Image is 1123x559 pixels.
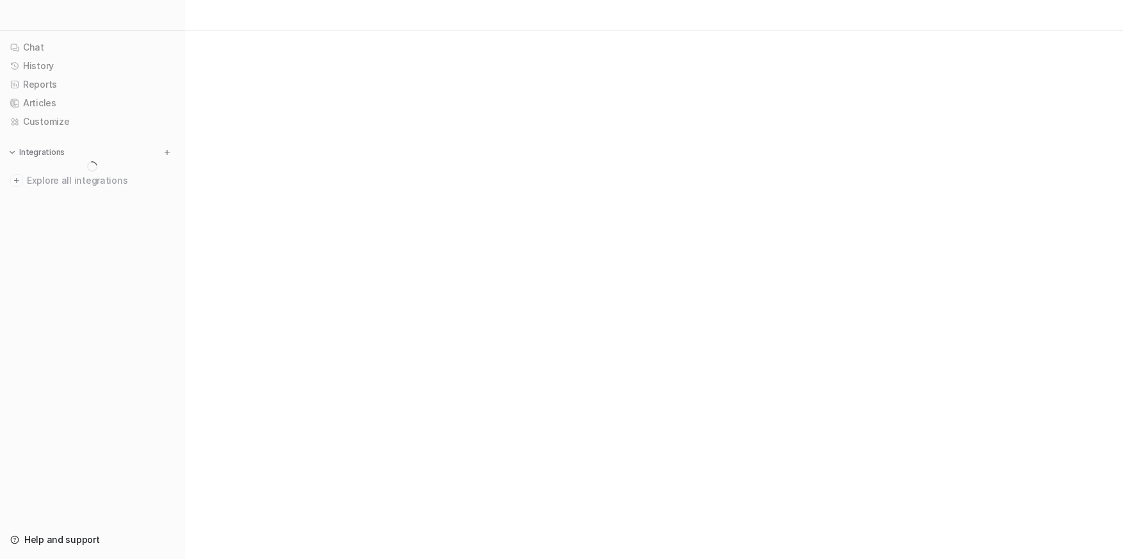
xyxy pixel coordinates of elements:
img: menu_add.svg [163,148,172,157]
a: Chat [5,38,179,56]
span: Explore all integrations [27,170,174,191]
a: Explore all integrations [5,172,179,190]
button: Integrations [5,146,69,159]
img: explore all integrations [10,174,23,187]
a: Articles [5,94,179,112]
img: expand menu [8,148,17,157]
p: Integrations [19,147,65,158]
a: Help and support [5,531,179,549]
a: Reports [5,76,179,93]
a: Customize [5,113,179,131]
a: History [5,57,179,75]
